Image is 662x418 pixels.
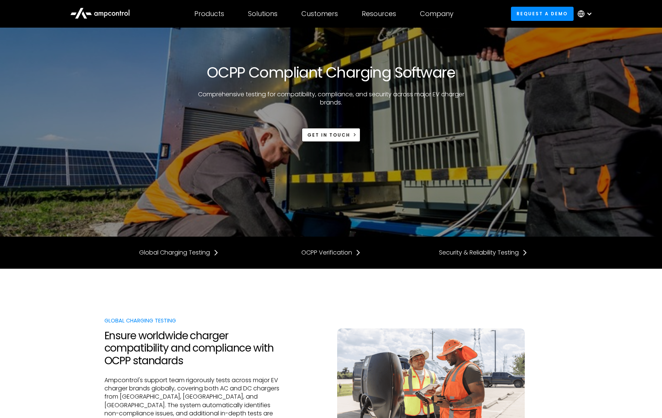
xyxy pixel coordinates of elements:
div: Global Charging Testing [104,316,281,325]
div: Solutions [248,10,277,18]
a: Security & Reliability Testing [439,249,528,257]
a: Global Charging Testing [139,249,219,257]
a: Request a demo [511,7,574,21]
div: Customers [301,10,338,18]
div: Resources [362,10,396,18]
div: Products [194,10,224,18]
div: OCPP Verification [301,249,352,257]
h1: OCPP Compliant Charging Software [207,63,455,81]
a: Get in touch [302,128,361,142]
div: Get in touch [307,132,350,138]
div: Company [420,10,454,18]
p: Comprehensive testing for compatibility, compliance, and security across major EV charger brands. [195,90,467,107]
a: OCPP Verification [301,249,361,257]
div: Global Charging Testing [139,249,210,257]
h2: Ensure worldwide charger compatibility and compliance with OCPP standards [104,330,281,367]
div: Security & Reliability Testing [439,249,519,257]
